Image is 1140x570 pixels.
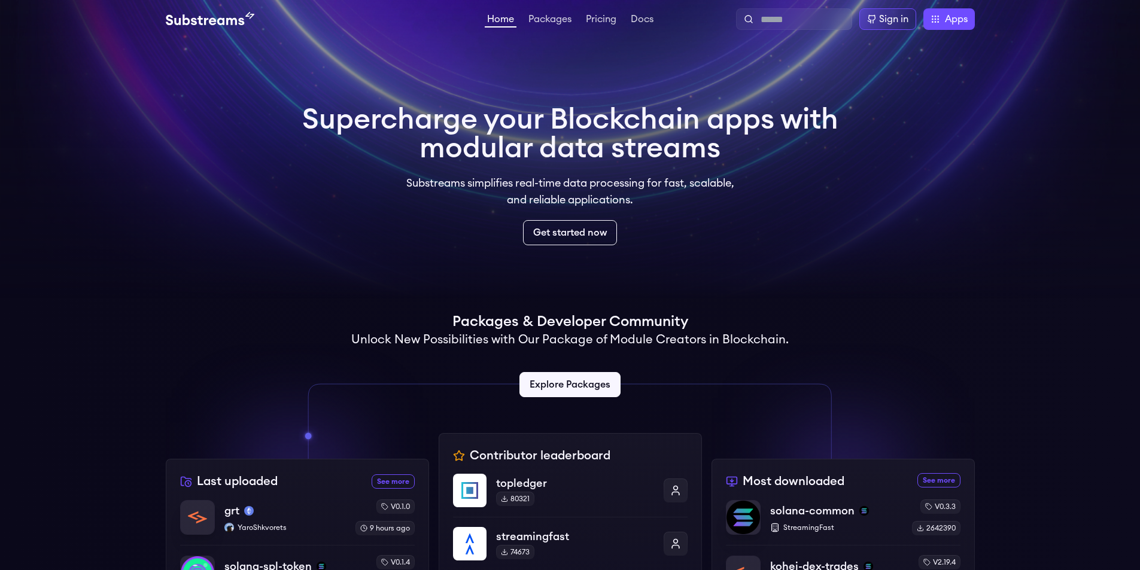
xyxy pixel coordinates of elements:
[496,492,534,506] div: 80321
[453,474,487,507] img: topledger
[919,555,960,569] div: v2.19.4
[376,555,415,569] div: v0.1.4
[302,105,838,163] h1: Supercharge your Blockchain apps with modular data streams
[180,499,415,545] a: grtgrtmainnetYaroShkvoretsYaroShkvoretsv0.1.09 hours ago
[523,220,617,245] a: Get started now
[398,175,743,208] p: Substreams simplifies real-time data processing for fast, scalable, and reliable applications.
[452,312,688,331] h1: Packages & Developer Community
[770,502,855,519] p: solana-common
[917,473,960,487] a: See more most downloaded packages
[376,499,415,514] div: v0.1.0
[351,331,789,348] h2: Unlock New Possibilities with Our Package of Module Creators in Blockchain.
[224,502,239,519] p: grt
[496,528,654,545] p: streamingfast
[859,8,916,30] a: Sign in
[166,12,254,26] img: Substream's logo
[224,523,346,532] p: YaroShkvorets
[920,499,960,514] div: v0.3.3
[485,14,516,28] a: Home
[355,521,415,535] div: 9 hours ago
[244,506,254,516] img: mainnet
[519,372,621,397] a: Explore Packages
[372,474,415,489] a: See more recently uploaded packages
[583,14,619,26] a: Pricing
[912,521,960,535] div: 2642390
[526,14,574,26] a: Packages
[726,499,960,545] a: solana-commonsolana-commonsolanaStreamingFastv0.3.32642390
[859,506,869,516] img: solana
[496,475,654,492] p: topledger
[879,12,908,26] div: Sign in
[181,501,214,534] img: grt
[628,14,656,26] a: Docs
[496,545,534,559] div: 74673
[453,527,487,560] img: streamingfast
[224,523,234,532] img: YaroShkvorets
[726,501,760,534] img: solana-common
[945,12,968,26] span: Apps
[453,517,688,570] a: streamingfaststreamingfast74673
[770,523,902,532] p: StreamingFast
[453,474,688,517] a: topledgertopledger80321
